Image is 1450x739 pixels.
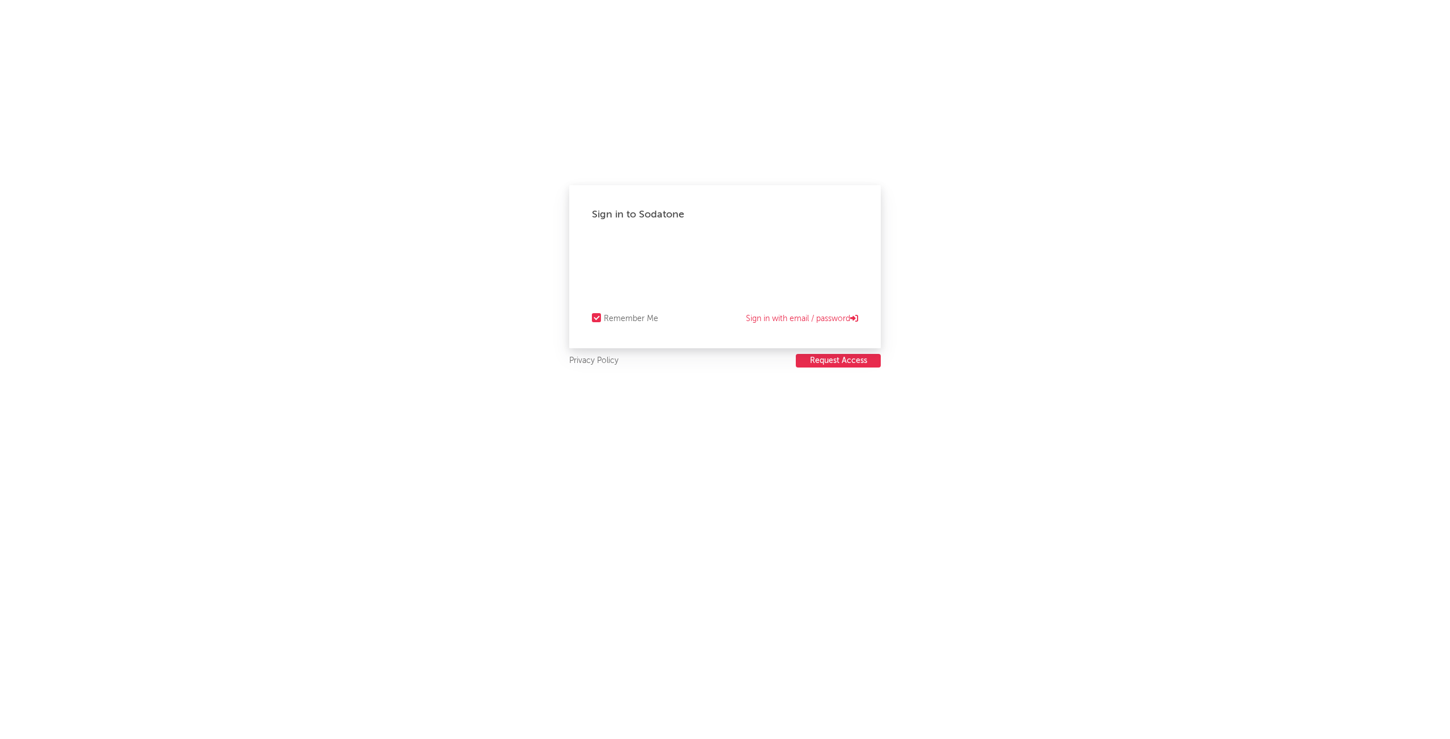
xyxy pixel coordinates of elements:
[569,354,619,368] a: Privacy Policy
[796,354,881,368] button: Request Access
[592,208,858,221] div: Sign in to Sodatone
[746,312,858,326] a: Sign in with email / password
[604,312,658,326] div: Remember Me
